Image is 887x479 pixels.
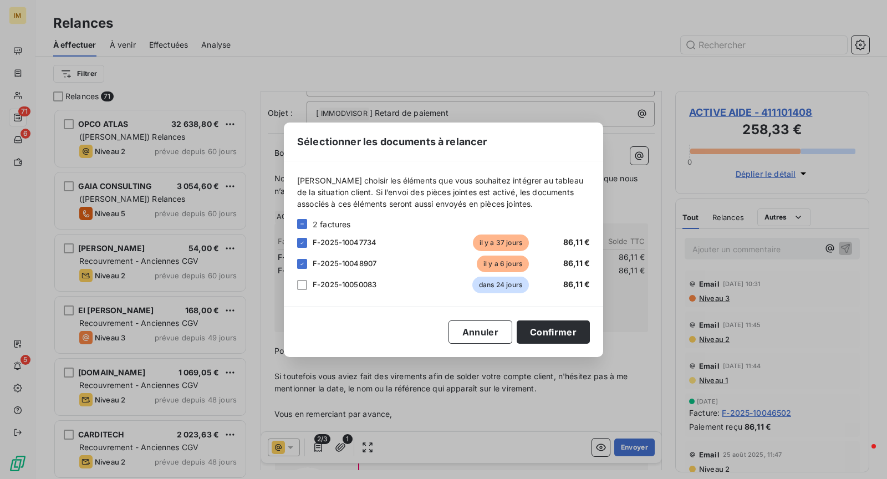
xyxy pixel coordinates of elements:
span: F-2025-10047734 [313,238,376,247]
span: Sélectionner les documents à relancer [297,134,487,149]
iframe: Intercom live chat [849,441,876,468]
span: 86,11 € [563,258,590,268]
span: dans 24 jours [472,277,529,293]
span: il y a 37 jours [473,235,529,251]
button: Confirmer [517,320,590,344]
span: 86,11 € [563,237,590,247]
span: 2 factures [313,218,351,230]
span: F-2025-10050083 [313,280,376,289]
span: il y a 6 jours [477,256,529,272]
span: [PERSON_NAME] choisir les éléments que vous souhaitez intégrer au tableau de la situation client.... [297,175,590,210]
button: Annuler [448,320,512,344]
span: F-2025-10048907 [313,259,376,268]
span: 86,11 € [563,279,590,289]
